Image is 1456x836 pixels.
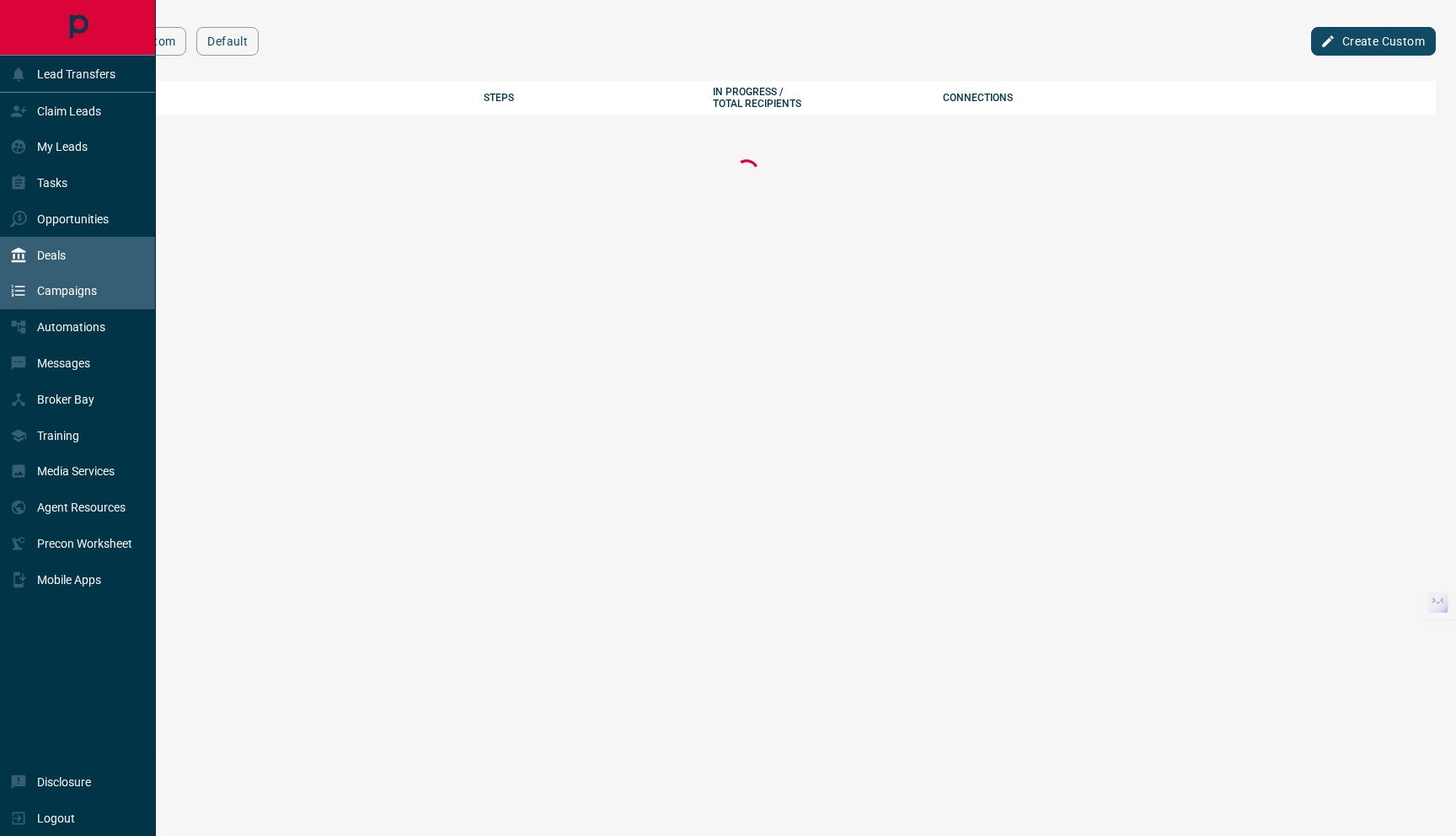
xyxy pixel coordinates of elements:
[930,81,1160,115] th: Connections
[57,81,471,115] th: Campaign
[196,27,259,56] button: Default
[700,81,930,115] th: In Progress / Total Recipients
[471,81,701,115] th: Steps
[1311,27,1436,56] button: Create Custom
[730,155,763,191] div: Loading
[1160,81,1436,115] th: actions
